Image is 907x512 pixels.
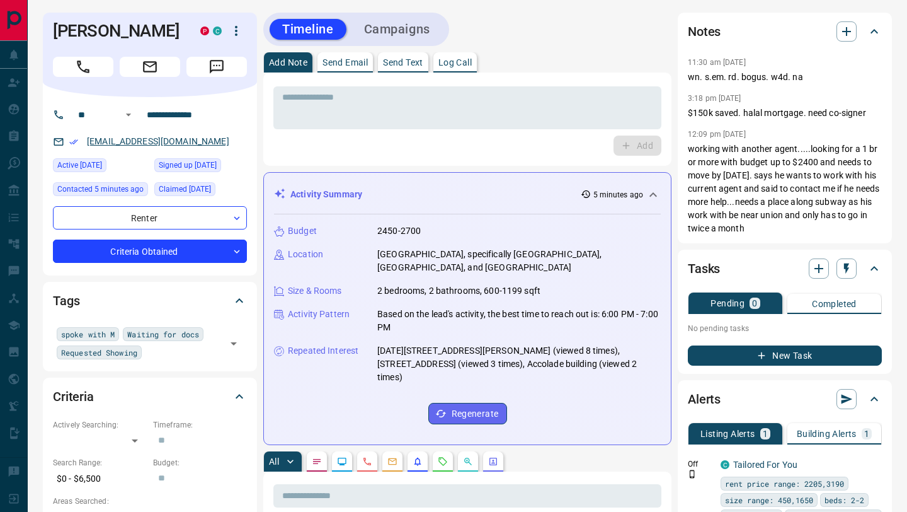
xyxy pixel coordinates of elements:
p: Log Call [438,58,472,67]
div: Tasks [688,253,882,284]
h2: Tags [53,291,79,311]
svg: Lead Browsing Activity [337,457,347,467]
p: Areas Searched: [53,496,247,507]
p: Off [688,458,713,470]
h2: Criteria [53,387,94,407]
span: Requested Showing [61,346,137,359]
p: 2450-2700 [377,224,421,238]
svg: Calls [362,457,372,467]
p: Actively Searching: [53,419,147,431]
div: Notes [688,16,882,47]
p: Building Alerts [797,429,857,438]
p: working with another agent.....looking for a 1 br or more with budget up to $2400 and needs to mo... [688,143,882,235]
p: Based on the lead's activity, the best time to reach out is: 6:00 PM - 7:00 PM [377,308,661,334]
p: Timeframe: [153,419,247,431]
p: Search Range: [53,457,147,468]
span: rent price range: 2205,3190 [725,477,844,490]
svg: Requests [438,457,448,467]
p: 11:30 am [DATE] [688,58,746,67]
span: Claimed [DATE] [159,183,211,195]
button: Open [225,335,242,352]
svg: Notes [312,457,322,467]
p: [DATE][STREET_ADDRESS][PERSON_NAME] (viewed 8 times), [STREET_ADDRESS] (viewed 3 times), Accolade... [377,344,661,384]
div: condos.ca [721,460,729,469]
span: Email [120,57,180,77]
span: beds: 2-2 [824,494,864,506]
div: condos.ca [213,26,222,35]
span: Message [186,57,247,77]
p: Budget [288,224,317,238]
div: property.ca [200,26,209,35]
h1: [PERSON_NAME] [53,21,181,41]
p: Location [288,248,323,261]
svg: Listing Alerts [413,457,423,467]
button: Open [121,107,136,122]
button: Campaigns [351,19,443,40]
p: Size & Rooms [288,284,342,298]
p: 1 [864,429,869,438]
p: 5 minutes ago [593,189,643,201]
span: spoke with M [61,328,115,340]
p: Listing Alerts [700,429,755,438]
a: Tailored For You [733,460,797,470]
p: Completed [812,300,857,308]
p: Send Text [383,58,423,67]
p: Send Email [322,58,368,67]
p: 3:18 pm [DATE] [688,94,741,103]
div: Sat Aug 16 2025 [53,182,148,200]
p: $0 - $6,500 [53,468,147,489]
p: 1 [763,429,768,438]
p: $150k saved. halal mortgage. need co-signer [688,107,882,120]
p: All [269,457,279,466]
div: Alerts [688,384,882,414]
span: Signed up [DATE] [159,159,217,172]
span: Contacted 5 minutes ago [57,183,144,195]
p: Repeated Interest [288,344,358,358]
p: 0 [752,299,757,308]
h2: Alerts [688,389,721,409]
svg: Agent Actions [488,457,498,467]
div: Mon Jul 11 2022 [154,158,247,176]
h2: Tasks [688,259,720,279]
div: Tue Jul 09 2024 [154,182,247,200]
div: Tags [53,286,247,316]
p: Budget: [153,457,247,468]
p: wn. s.em. rd. bogus. w4d. na [688,71,882,84]
span: Active [DATE] [57,159,102,172]
span: size range: 450,1650 [725,494,813,506]
div: Renter [53,206,247,230]
p: No pending tasks [688,319,882,338]
div: Criteria [53,381,247,412]
p: [GEOGRAPHIC_DATA], specifically [GEOGRAPHIC_DATA], [GEOGRAPHIC_DATA], and [GEOGRAPHIC_DATA] [377,248,661,274]
button: Timeline [270,19,346,40]
p: Pending [710,299,744,308]
a: [EMAIL_ADDRESS][DOMAIN_NAME] [87,136,229,146]
p: 2 bedrooms, 2 bathrooms, 600-1199 sqft [377,284,540,298]
p: Add Note [269,58,307,67]
button: New Task [688,346,882,366]
div: Mon Aug 11 2025 [53,158,148,176]
svg: Opportunities [463,457,473,467]
span: Waiting for docs [127,328,199,340]
svg: Push Notification Only [688,470,697,479]
button: Regenerate [428,403,507,424]
h2: Notes [688,21,721,42]
p: 12:09 pm [DATE] [688,130,746,139]
svg: Email Verified [69,137,78,146]
span: Call [53,57,113,77]
div: Criteria Obtained [53,240,247,263]
div: Activity Summary5 minutes ago [274,183,661,206]
svg: Emails [387,457,397,467]
p: Activity Pattern [288,308,350,321]
p: Activity Summary [290,188,362,201]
